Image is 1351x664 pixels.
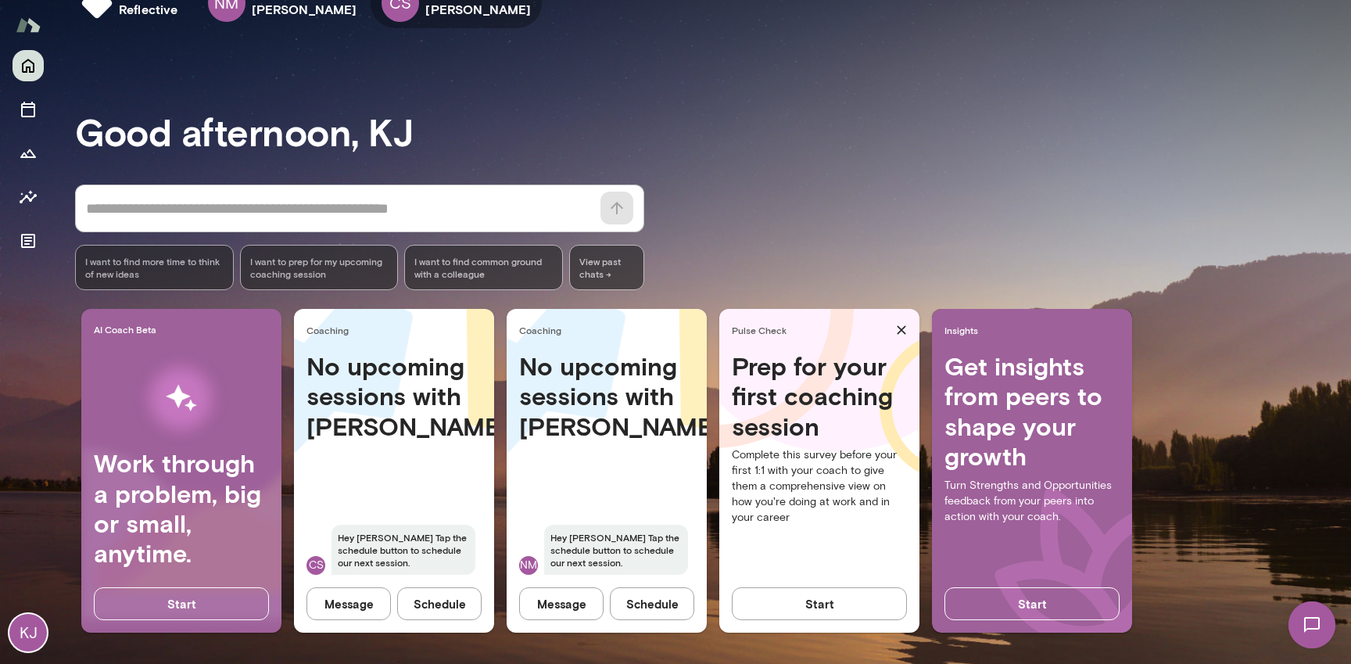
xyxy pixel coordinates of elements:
[13,94,44,125] button: Sessions
[240,245,399,290] div: I want to prep for my upcoming coaching session
[94,587,269,620] button: Start
[85,255,224,280] span: I want to find more time to think of new ideas
[544,525,688,575] span: Hey [PERSON_NAME] Tap the schedule button to schedule our next session.
[397,587,482,620] button: Schedule
[944,587,1120,620] button: Start
[519,556,538,575] div: NM
[404,245,563,290] div: I want to find common ground with a colleague
[331,525,475,575] span: Hey [PERSON_NAME] Tap the schedule button to schedule our next session.
[944,478,1120,525] p: Turn Strengths and Opportunities feedback from your peers into action with your coach.
[732,324,890,336] span: Pulse Check
[519,587,604,620] button: Message
[306,324,488,336] span: Coaching
[306,351,482,441] h4: No upcoming sessions with [PERSON_NAME]
[13,181,44,213] button: Insights
[306,587,391,620] button: Message
[13,225,44,257] button: Documents
[250,255,389,280] span: I want to prep for my upcoming coaching session
[732,587,907,620] button: Start
[944,351,1120,472] h4: Get insights from peers to shape your growth
[94,448,269,569] h4: Work through a problem, big or small, anytime.
[732,447,907,526] p: Complete this survey before your first 1:1 with your coach to give them a comprehensive view on h...
[519,324,701,336] span: Coaching
[75,109,1351,153] h3: Good afternoon, KJ
[732,351,907,441] h4: Prep for your first coaching session
[944,324,1126,336] span: Insights
[75,245,234,290] div: I want to find more time to think of new ideas
[610,587,694,620] button: Schedule
[16,10,41,40] img: Mento
[94,323,275,336] span: AI Coach Beta
[519,351,694,441] h4: No upcoming sessions with [PERSON_NAME]
[306,556,325,575] div: CS
[569,245,644,290] span: View past chats ->
[13,50,44,81] button: Home
[9,614,47,651] div: KJ
[414,255,553,280] span: I want to find common ground with a colleague
[13,138,44,169] button: Growth Plan
[112,349,251,448] img: AI Workflows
